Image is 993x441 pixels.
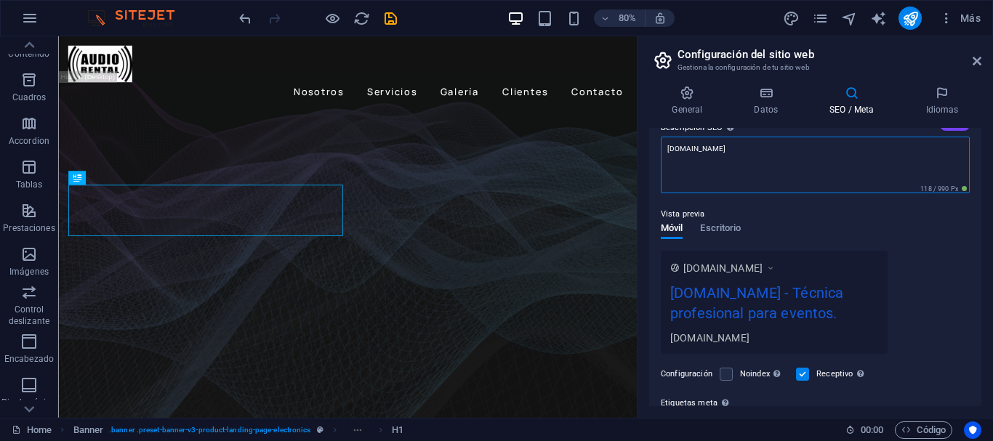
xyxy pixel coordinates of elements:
[661,395,970,412] label: Etiquetas meta
[12,421,52,439] a: Haz clic para cancelar la selección y doble clic para abrir páginas
[895,421,952,439] button: Código
[700,219,741,240] span: Escritorio
[939,11,981,25] span: Más
[237,10,254,27] i: Deshacer: Cambiar eslogan (Ctrl+Z)
[8,48,49,60] p: Contenido
[964,421,981,439] button: Usercentrics
[816,365,868,383] label: Receptivo
[933,7,986,30] button: Más
[649,86,731,116] h4: General
[594,9,646,27] button: 80%
[73,421,104,439] span: Haz clic para seleccionar y doble clic para editar
[353,10,370,27] i: Volver a cargar página
[661,119,970,137] label: Descripción SEO
[917,184,970,194] span: 118 / 990 Px
[902,10,919,27] i: Publicar
[812,10,829,27] i: Páginas (Ctrl+Alt+S)
[382,10,399,27] i: Guardar (Ctrl+S)
[811,9,829,27] button: pages
[73,421,404,439] nav: breadcrumb
[317,426,323,434] i: Este elemento es un preajuste personalizable
[16,179,43,190] p: Tablas
[783,10,800,27] i: Diseño (Ctrl+Alt+Y)
[1,397,56,408] p: Pie de página
[861,421,883,439] span: 00 00
[869,9,887,27] button: text_generator
[731,86,807,116] h4: Datos
[845,421,884,439] h6: Tiempo de la sesión
[3,222,55,234] p: Prestaciones
[840,9,858,27] button: navigator
[661,365,712,383] label: Configuración
[683,261,763,275] span: [DOMAIN_NAME]
[353,9,370,27] button: reload
[4,353,54,365] p: Encabezado
[84,9,193,27] img: Editor Logo
[678,48,981,61] h2: Configuración del sitio web
[740,365,787,383] label: Noindex
[670,282,878,331] div: [DOMAIN_NAME] - Técnica profesional para eventos.
[9,135,49,147] p: Accordion
[9,266,49,278] p: Imágenes
[670,330,878,345] div: [DOMAIN_NAME]
[661,206,704,223] p: Vista previa
[382,9,399,27] button: save
[661,223,741,251] div: Vista previa
[841,10,858,27] i: Navegador
[903,86,981,116] h4: Idiomas
[807,86,903,116] h4: SEO / Meta
[901,421,946,439] span: Código
[236,9,254,27] button: undo
[12,92,47,103] p: Cuadros
[871,424,873,435] span: :
[678,61,952,74] h3: Gestiona la configuración de tu sitio web
[616,9,639,27] h6: 80%
[661,219,683,240] span: Móvil
[109,421,310,439] span: . banner .preset-banner-v3-product-landing-page-electronics
[782,9,800,27] button: design
[392,421,403,439] span: Haz clic para seleccionar y doble clic para editar
[898,7,922,30] button: publish
[654,12,667,25] i: Al redimensionar, ajustar el nivel de zoom automáticamente para ajustarse al dispositivo elegido.
[870,10,887,27] i: AI Writer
